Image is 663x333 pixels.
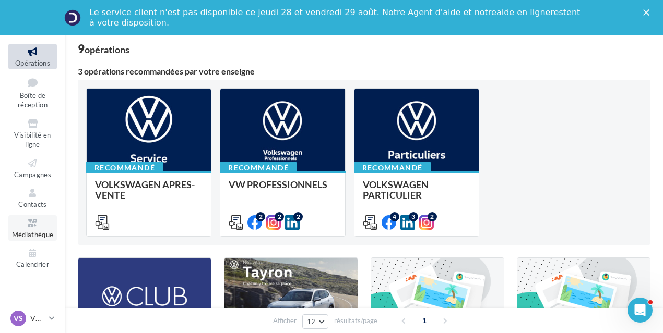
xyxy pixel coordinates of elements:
span: Visibilité en ligne [14,131,51,149]
span: VW PROFESSIONNELS [229,179,327,190]
span: VOLKSWAGEN APRES-VENTE [95,179,195,201]
a: Visibilité en ligne [8,116,57,151]
span: Boîte de réception [18,91,48,109]
a: aide en ligne [496,7,550,17]
span: 1 [416,312,433,329]
span: VOLKSWAGEN PARTICULIER [363,179,429,201]
div: 2 [293,212,303,221]
a: Calendrier [8,245,57,270]
iframe: Intercom live chat [628,298,653,323]
div: 2 [256,212,265,221]
div: 2 [275,212,284,221]
div: Recommandé [86,162,163,174]
span: VS [14,313,23,324]
a: Campagnes [8,155,57,181]
div: 9 [78,43,129,55]
a: Médiathèque [8,215,57,241]
button: 12 [302,314,329,329]
a: Contacts [8,185,57,211]
div: 2 [428,212,437,221]
div: Fermer [643,9,654,16]
div: 3 opérations recommandées par votre enseigne [78,67,650,76]
div: Le service client n'est pas disponible ce jeudi 28 et vendredi 29 août. Notre Agent d'aide et not... [89,7,582,28]
span: Contacts [18,200,47,208]
a: Opérations [8,44,57,69]
span: résultats/page [334,316,377,326]
a: Boîte de réception [8,73,57,112]
div: Recommandé [220,162,297,174]
div: 3 [409,212,418,221]
span: Campagnes [14,170,51,179]
img: Profile image for Service-Client [64,9,81,26]
span: Afficher [273,316,297,326]
a: VS VW St-Fons [8,309,57,328]
div: opérations [85,45,129,54]
a: PLV et print personnalisable [8,275,57,320]
span: 12 [307,317,316,326]
span: Médiathèque [12,230,54,239]
span: Calendrier [16,260,49,268]
p: VW St-Fons [30,313,45,324]
div: Recommandé [354,162,431,174]
div: 4 [390,212,399,221]
span: Opérations [15,59,50,67]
